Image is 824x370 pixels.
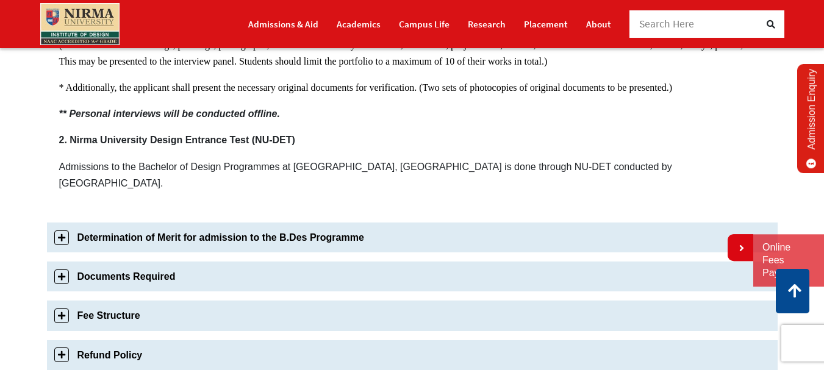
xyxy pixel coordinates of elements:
[47,301,778,330] a: Fee Structure
[59,158,765,191] p: Admissions to the Bachelor of Design Programmes at [GEOGRAPHIC_DATA], [GEOGRAPHIC_DATA] is done t...
[248,13,318,35] a: Admissions & Aid
[524,13,568,35] a: Placement
[59,135,295,145] strong: 2. Nirma University Design Entrance Test (NU-DET)
[399,13,450,35] a: Campus Life
[762,241,815,279] a: Online Fees Payment
[59,82,673,93] span: * Additionally, the applicant shall present the necessary original documents for verification. (T...
[47,222,778,252] a: Determination of Merit for admission to the B.Des Programme
[47,261,778,291] a: Documents Required
[40,3,120,45] img: main_logo
[337,13,381,35] a: Academics
[59,40,759,66] span: (This could include drawings, paintings, photographs, films/videos made by the student, craft wor...
[59,109,280,119] strong: ** Personal interviews will be conducted offline.
[468,13,506,35] a: Research
[47,340,778,370] a: Refund Policy
[586,13,611,35] a: About
[639,17,695,30] span: Search Here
